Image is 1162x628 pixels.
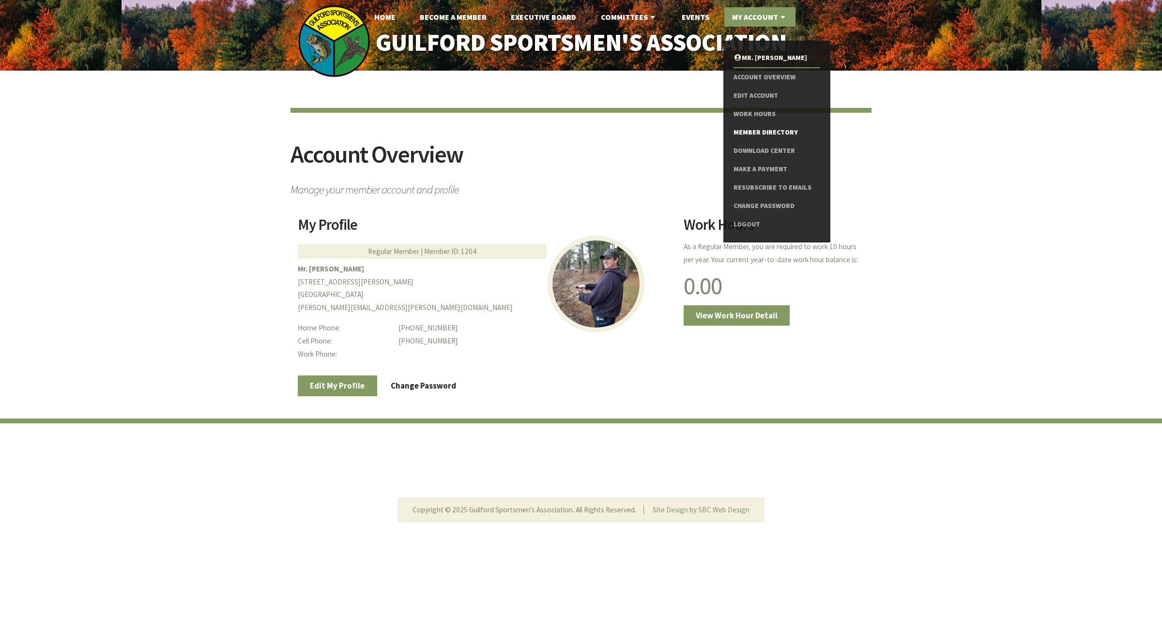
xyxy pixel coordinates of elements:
a: Mr. [PERSON_NAME] [734,49,820,67]
p: As a Regular Member, you are required to work 10 hours per year. Your current year-to-date work h... [684,240,864,267]
dd: [PHONE_NUMBER] [398,322,671,335]
li: Copyright © 2025 Guilford Sportsmen's Association. All Rights Reserved. [413,505,644,514]
div: Regular Member | Member ID: 1204 [298,244,547,259]
a: Work Hours [734,105,820,123]
a: Resubscribe to Emails [734,179,820,197]
p: [STREET_ADDRESS][PERSON_NAME] [GEOGRAPHIC_DATA] [PERSON_NAME][EMAIL_ADDRESS][PERSON_NAME][DOMAIN_... [298,263,672,314]
h1: 0.00 [684,274,864,298]
a: Edit Account [734,87,820,105]
img: logo_sm.png [298,5,370,77]
dt: Cell Phone [298,335,391,348]
b: Mr. [PERSON_NAME] [298,264,364,273]
a: Change Password [379,375,469,396]
a: Committees [593,7,665,27]
a: My Account [724,7,795,27]
h2: Work Hours [684,217,864,239]
a: Logout [734,215,820,234]
a: Become A Member [412,7,494,27]
dt: Home Phone [298,322,391,335]
a: Home [367,7,403,27]
a: Guilford Sportsmen's Association [355,22,807,63]
a: Account Overview [734,68,820,87]
h2: My Profile [298,217,672,239]
a: Executive Board [503,7,584,27]
a: View Work Hour Detail [684,305,790,326]
a: Site Design by SBC Web Design [653,505,749,514]
a: Events [674,7,717,27]
a: Download Center [734,142,820,160]
a: Change Password [734,197,820,215]
dd: [PHONE_NUMBER] [398,335,671,348]
a: Make a Payment [734,160,820,179]
span: Manage your member account and profile [290,179,871,195]
a: Member Directory [734,123,820,142]
dt: Work Phone [298,348,391,361]
a: Edit My Profile [298,375,377,396]
h2: Account Overview [290,142,871,179]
